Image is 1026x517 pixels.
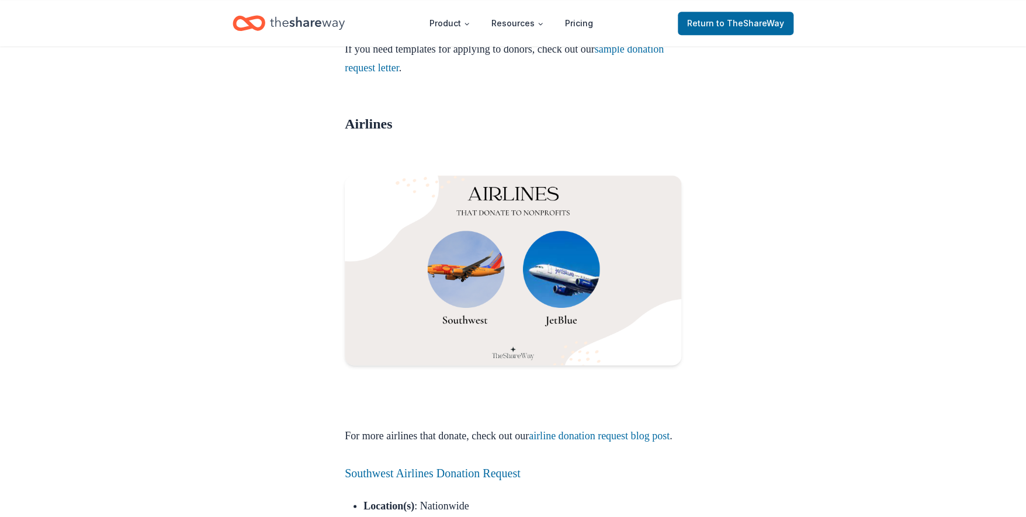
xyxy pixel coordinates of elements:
li: : Nationwide [363,496,681,515]
button: Product [420,12,480,35]
a: Pricing [556,12,602,35]
p: For more airlines that donate, check out our . [345,426,681,463]
button: Resources [482,12,553,35]
a: Southwest Airlines Donation Request [345,466,521,479]
strong: Location(s) [363,499,414,511]
span: Return [687,16,784,30]
a: airline donation request blog post [529,429,670,441]
a: Home [233,9,345,37]
nav: Main [420,9,602,37]
img: Airlines that donate [345,175,681,365]
p: If you need templates for applying to donors, check out our . [345,40,681,114]
h2: Airlines [345,114,681,152]
span: to TheShareWay [716,18,784,28]
a: Returnto TheShareWay [678,12,793,35]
